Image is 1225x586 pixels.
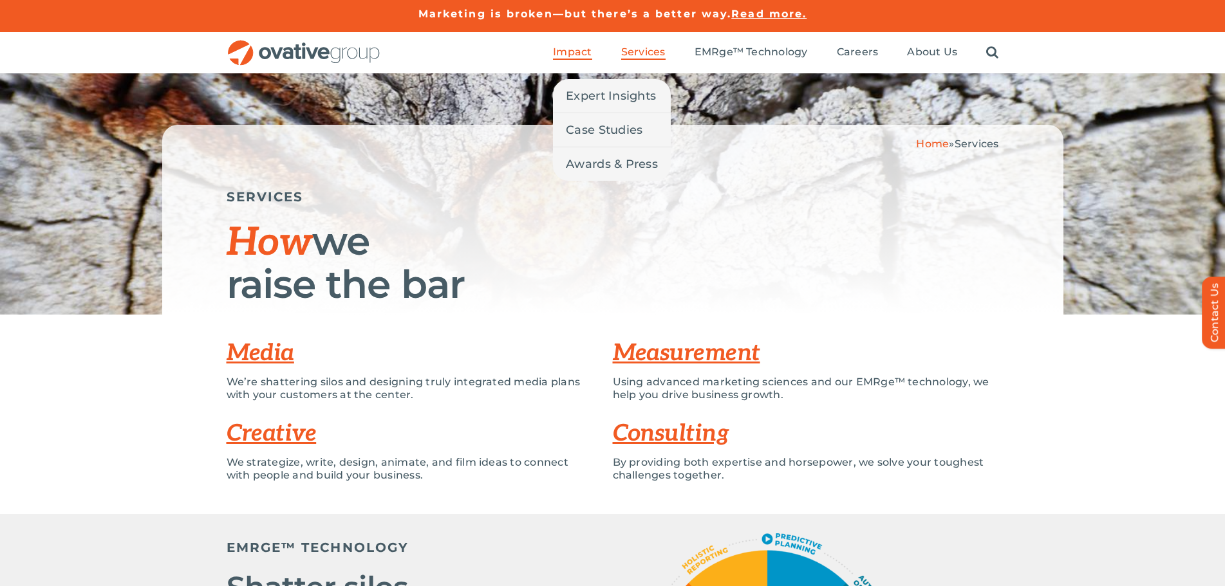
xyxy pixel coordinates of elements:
[227,456,594,482] p: We strategize, write, design, animate, and film ideas to connect with people and build your busin...
[566,121,642,139] span: Case Studies
[566,87,656,105] span: Expert Insights
[227,339,294,367] a: Media
[695,46,808,59] span: EMRge™ Technology
[907,46,957,59] span: About Us
[227,39,381,51] a: OG_Full_horizontal_RGB
[955,138,999,150] span: Services
[916,138,998,150] span: »
[227,189,999,205] h5: SERVICES
[227,221,999,305] h1: we raise the bar
[613,376,999,401] p: Using advanced marketing sciences and our EMRge™ technology, we help you drive business growth.
[621,46,666,59] span: Services
[227,540,536,555] h5: EMRGE™ TECHNOLOGY
[907,46,957,60] a: About Us
[613,419,729,448] a: Consulting
[553,46,592,60] a: Impact
[566,155,658,173] span: Awards & Press
[613,339,760,367] a: Measurement
[553,79,671,113] a: Expert Insights
[695,46,808,60] a: EMRge™ Technology
[553,32,998,73] nav: Menu
[731,8,807,20] a: Read more.
[837,46,879,60] a: Careers
[227,419,317,448] a: Creative
[837,46,879,59] span: Careers
[986,46,998,60] a: Search
[418,8,732,20] a: Marketing is broken—but there’s a better way.
[227,376,594,401] p: We’re shattering silos and designing truly integrated media plans with your customers at the center.
[553,46,592,59] span: Impact
[613,456,999,482] p: By providing both expertise and horsepower, we solve your toughest challenges together.
[916,138,949,150] a: Home
[227,220,312,266] span: How
[553,147,671,181] a: Awards & Press
[553,113,671,147] a: Case Studies
[621,46,666,60] a: Services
